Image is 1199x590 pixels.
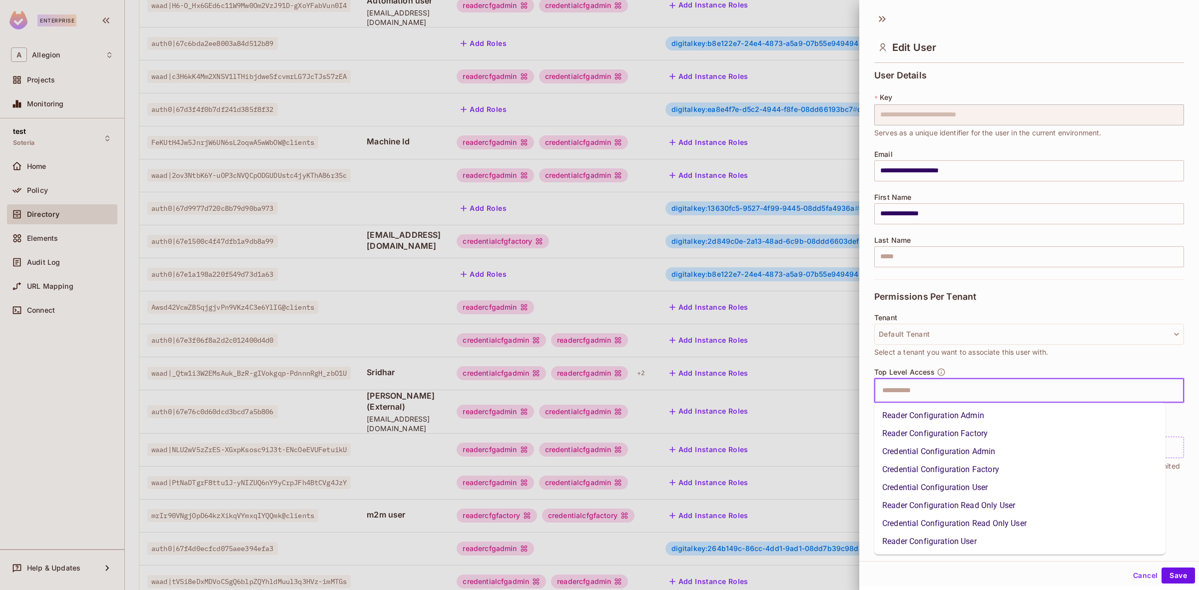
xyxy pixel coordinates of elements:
[874,292,976,302] span: Permissions Per Tenant
[1129,568,1162,584] button: Cancel
[874,443,1166,461] li: Credential Configuration Admin
[874,368,935,376] span: Top Level Access
[1162,568,1195,584] button: Save
[874,407,1166,425] li: Reader Configuration Admin
[874,533,1166,551] li: Reader Configuration User
[874,236,911,244] span: Last Name
[880,93,892,101] span: Key
[874,497,1166,515] li: Reader Configuration Read Only User
[874,150,893,158] span: Email
[874,324,1184,345] button: Default Tenant
[892,41,936,53] span: Edit User
[874,425,1166,443] li: Reader Configuration Factory
[874,70,927,80] span: User Details
[874,515,1166,533] li: Credential Configuration Read Only User
[874,461,1166,479] li: Credential Configuration Factory
[874,193,912,201] span: First Name
[1179,389,1181,391] button: Close
[874,314,897,322] span: Tenant
[874,347,1048,358] span: Select a tenant you want to associate this user with.
[874,127,1102,138] span: Serves as a unique identifier for the user in the current environment.
[874,479,1166,497] li: Credential Configuration User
